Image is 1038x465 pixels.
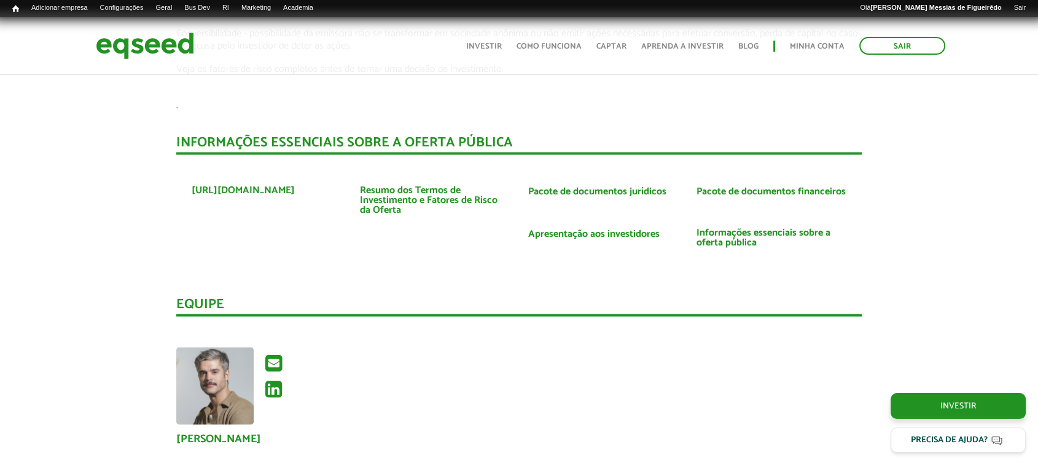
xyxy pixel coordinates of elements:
a: Apresentação aos investidores [528,229,660,239]
a: Academia [277,3,319,13]
div: Equipe [176,297,862,316]
a: Informações essenciais sobre a oferta pública [697,228,846,247]
a: Blog [738,42,759,50]
a: Início [6,3,25,15]
p: . [176,99,862,111]
a: Investir [891,393,1026,419]
a: Marketing [235,3,277,13]
strong: [PERSON_NAME] Messias de Figueirêdo [870,4,1001,11]
a: Ver perfil do usuário. [176,347,254,424]
a: Adicionar empresa [25,3,94,13]
a: Investir [466,42,502,50]
a: Sair [1007,3,1032,13]
a: Resumo dos Termos de Investimento e Fatores de Risco da Oferta [360,185,510,215]
a: RI [216,3,235,13]
div: INFORMAÇÕES ESSENCIAIS SOBRE A OFERTA PÚBLICA [176,135,862,154]
a: Configurações [94,3,150,13]
a: [PERSON_NAME] [176,433,261,444]
a: Sair [859,37,945,55]
a: Como funciona [517,42,582,50]
span: Início [12,4,19,13]
a: Minha conta [790,42,845,50]
a: Pacote de documentos jurídicos [528,186,666,196]
a: [URL][DOMAIN_NAME] [192,185,295,195]
a: Olá[PERSON_NAME] Messias de Figueirêdo [854,3,1007,13]
a: Captar [596,42,626,50]
img: EqSeed [96,30,194,62]
a: Aprenda a investir [641,42,724,50]
img: Foto de Gentil Nascimento [176,347,254,424]
a: Pacote de documentos financeiros [697,186,846,196]
a: Geral [149,3,178,13]
a: Bus Dev [178,3,216,13]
